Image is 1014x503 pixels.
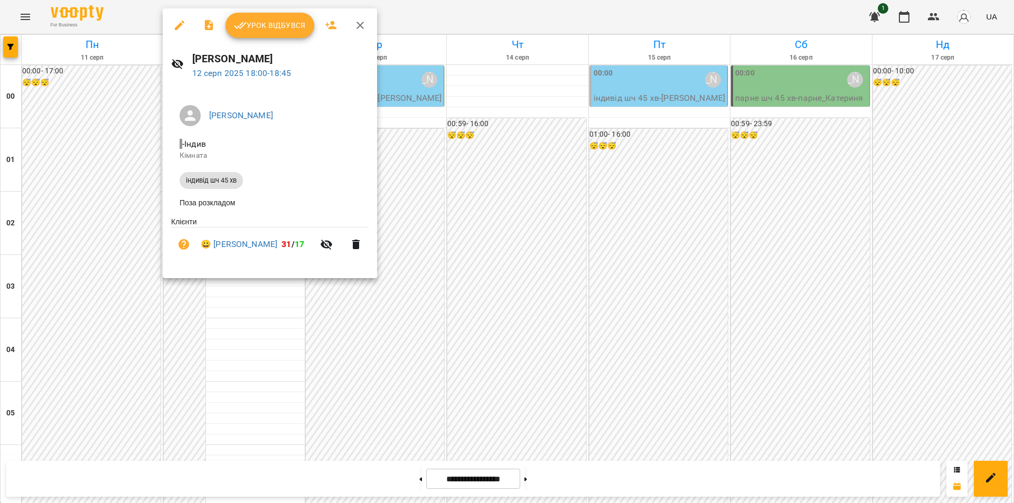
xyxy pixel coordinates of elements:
ul: Клієнти [171,216,369,265]
span: індивід шч 45 хв [180,176,243,185]
a: 12 серп 2025 18:00-18:45 [192,68,292,78]
button: Урок відбувся [226,13,314,38]
li: Поза розкладом [171,193,369,212]
h6: [PERSON_NAME] [192,51,369,67]
span: Урок відбувся [234,19,306,32]
span: 31 [281,239,291,249]
b: / [281,239,304,249]
span: 17 [295,239,304,249]
button: Візит ще не сплачено. Додати оплату? [171,232,196,257]
a: [PERSON_NAME] [209,110,273,120]
a: 😀 [PERSON_NAME] [201,238,277,251]
span: - Індив [180,139,208,149]
p: Кімната [180,150,360,161]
